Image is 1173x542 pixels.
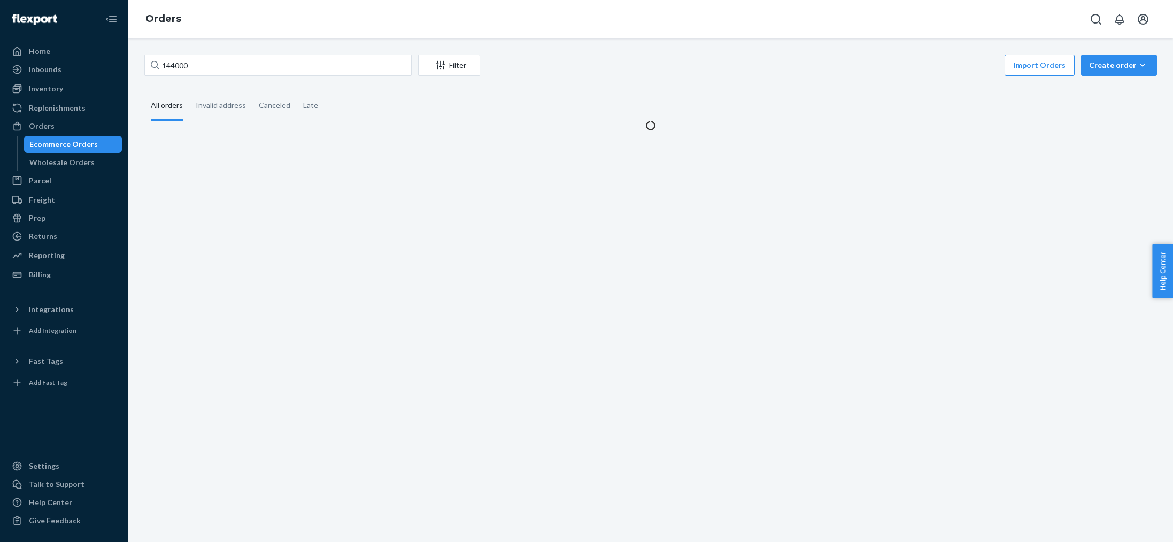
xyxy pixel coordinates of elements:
[29,103,86,113] div: Replenishments
[6,80,122,97] a: Inventory
[29,121,55,131] div: Orders
[144,55,412,76] input: Search orders
[1089,60,1149,71] div: Create order
[29,497,72,508] div: Help Center
[29,213,45,223] div: Prep
[1109,9,1130,30] button: Open notifications
[6,228,122,245] a: Returns
[6,266,122,283] a: Billing
[29,269,51,280] div: Billing
[1085,9,1107,30] button: Open Search Box
[6,210,122,227] a: Prep
[101,9,122,30] button: Close Navigation
[6,99,122,117] a: Replenishments
[24,136,122,153] a: Ecommerce Orders
[6,476,122,493] a: Talk to Support
[137,4,190,35] ol: breadcrumbs
[29,461,59,471] div: Settings
[418,55,480,76] button: Filter
[29,46,50,57] div: Home
[145,13,181,25] a: Orders
[1132,9,1154,30] button: Open account menu
[6,61,122,78] a: Inbounds
[29,195,55,205] div: Freight
[6,43,122,60] a: Home
[6,353,122,370] button: Fast Tags
[29,157,95,168] div: Wholesale Orders
[151,91,183,121] div: All orders
[303,91,318,119] div: Late
[29,83,63,94] div: Inventory
[29,64,61,75] div: Inbounds
[29,515,81,526] div: Give Feedback
[24,154,122,171] a: Wholesale Orders
[29,175,51,186] div: Parcel
[6,374,122,391] a: Add Fast Tag
[29,479,84,490] div: Talk to Support
[6,458,122,475] a: Settings
[29,250,65,261] div: Reporting
[419,60,480,71] div: Filter
[29,231,57,242] div: Returns
[1005,55,1075,76] button: Import Orders
[29,356,63,367] div: Fast Tags
[259,91,290,119] div: Canceled
[6,191,122,208] a: Freight
[29,326,76,335] div: Add Integration
[1152,244,1173,298] button: Help Center
[29,139,98,150] div: Ecommerce Orders
[6,172,122,189] a: Parcel
[6,118,122,135] a: Orders
[1081,55,1157,76] button: Create order
[6,494,122,511] a: Help Center
[29,378,67,387] div: Add Fast Tag
[196,91,246,119] div: Invalid address
[6,247,122,264] a: Reporting
[6,512,122,529] button: Give Feedback
[6,301,122,318] button: Integrations
[12,14,57,25] img: Flexport logo
[29,304,74,315] div: Integrations
[6,322,122,339] a: Add Integration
